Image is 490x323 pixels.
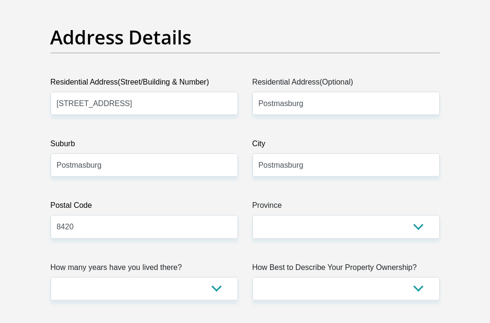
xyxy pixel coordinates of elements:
input: Suburb [51,153,238,177]
input: Address line 2 (Optional) [252,92,440,115]
label: Postal Code [51,200,238,215]
label: Suburb [51,138,238,153]
label: Residential Address(Street/Building & Number) [51,76,238,92]
label: Province [252,200,440,215]
label: How Best to Describe Your Property Ownership? [252,262,440,277]
label: How many years have you lived there? [51,262,238,277]
select: Please select a value [51,277,238,301]
input: Valid residential address [51,92,238,115]
input: Postal Code [51,215,238,238]
label: City [252,138,440,153]
label: Residential Address(Optional) [252,76,440,92]
h2: Address Details [51,26,440,49]
input: City [252,153,440,177]
select: Please Select a Province [252,215,440,238]
select: Please select a value [252,277,440,301]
